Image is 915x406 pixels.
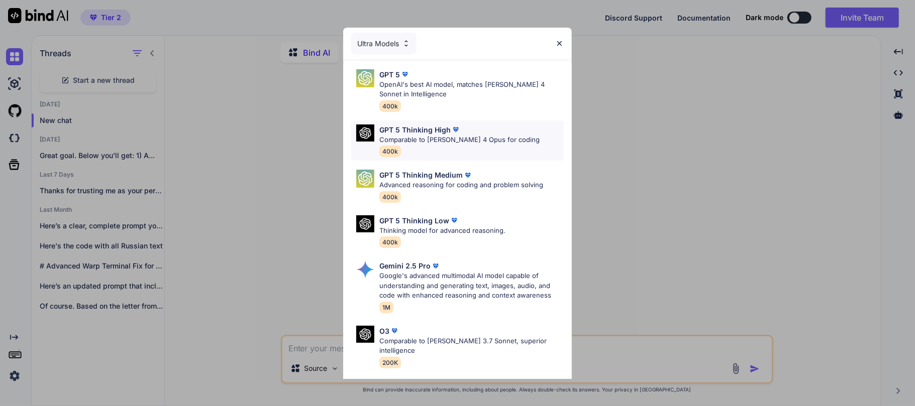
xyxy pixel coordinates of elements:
img: premium [389,326,399,336]
img: Pick Models [356,326,374,343]
img: Pick Models [356,170,374,188]
div: Ultra Models [351,33,417,55]
img: Pick Models [356,124,374,142]
span: 200K [379,357,401,368]
img: premium [463,170,473,180]
p: GPT 5 Thinking High [379,124,451,135]
p: Advanced reasoning for coding and problem solving [379,180,543,190]
img: Pick Models [356,260,374,279]
span: 400k [379,100,401,112]
p: Google's advanced multimodal AI model capable of understanding and generating text, images, audio... [379,271,564,301]
span: 400k [379,236,401,248]
p: GPT 5 [379,69,400,80]
p: Comparable to [PERSON_NAME] 4 Opus for coding [379,135,540,145]
img: premium [451,124,461,134]
p: Gemini 2.5 Pro [379,260,431,271]
p: GPT 5 Thinking Medium [379,170,463,180]
img: premium [400,69,410,79]
img: premium [449,215,459,225]
p: Comparable to [PERSON_NAME] 3.7 Sonnet, superior intelligence [379,336,564,356]
img: Pick Models [402,39,411,48]
img: close [555,39,564,48]
span: 400k [379,146,401,157]
p: Thinking model for advanced reasoning. [379,226,505,236]
img: Pick Models [356,215,374,233]
span: 1M [379,302,393,313]
img: premium [431,261,441,271]
span: 400k [379,191,401,203]
p: GPT 5 Thinking Low [379,215,449,226]
img: Pick Models [356,69,374,87]
p: O3 [379,326,389,336]
p: OpenAI's best AI model, matches [PERSON_NAME] 4 Sonnet in Intelligence [379,80,564,99]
